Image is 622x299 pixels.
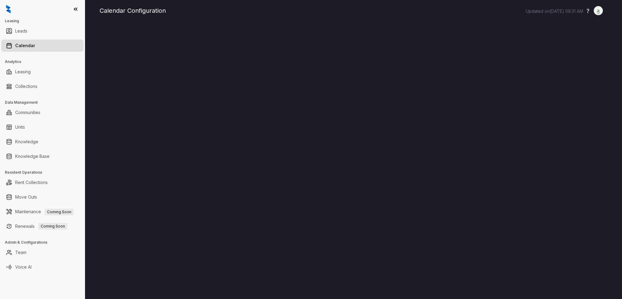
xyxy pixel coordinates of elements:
p: Updated on [DATE] 09:31 AM [526,8,583,14]
h3: Admin & Configurations [5,240,85,245]
h3: Resident Operations [5,170,85,175]
li: Team [1,246,84,259]
a: Knowledge Base [15,150,50,162]
a: Knowledge [15,136,38,148]
h3: Data Management [5,100,85,105]
span: Coming Soon [38,223,67,230]
div: Calendar Configuration [100,6,607,15]
iframe: retool [100,24,607,299]
li: Calendar [1,40,84,52]
li: Knowledge Base [1,150,84,162]
h3: Analytics [5,59,85,64]
a: Voice AI [15,261,32,273]
a: Move Outs [15,191,37,203]
li: Leads [1,25,84,37]
a: Communities [15,106,40,119]
li: Voice AI [1,261,84,273]
h3: Leasing [5,18,85,24]
li: Units [1,121,84,133]
img: UserAvatar [594,8,603,14]
a: Leads [15,25,27,37]
img: logo [6,5,11,13]
span: Coming Soon [45,209,74,215]
li: Knowledge [1,136,84,148]
a: Rent Collections [15,176,48,189]
a: RenewalsComing Soon [15,220,67,232]
a: Units [15,121,25,133]
li: Move Outs [1,191,84,203]
li: Rent Collections [1,176,84,189]
li: Leasing [1,66,84,78]
li: Maintenance [1,206,84,218]
a: Team [15,246,26,259]
a: Collections [15,80,37,92]
button: ? [586,6,590,16]
li: Collections [1,80,84,92]
a: Calendar [15,40,35,52]
li: Communities [1,106,84,119]
a: Leasing [15,66,31,78]
li: Renewals [1,220,84,232]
